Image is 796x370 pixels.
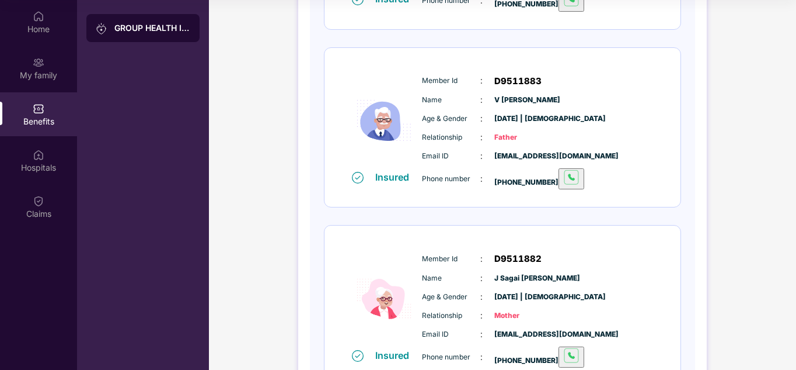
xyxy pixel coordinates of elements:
[114,22,190,34] div: GROUP HEALTH INSURANCE
[422,132,480,143] span: Relationship
[480,253,483,265] span: :
[494,178,584,186] span: [PHONE_NUMBER]
[96,23,107,34] img: svg+xml;base64,PHN2ZyB3aWR0aD0iMjAiIGhlaWdodD0iMjAiIHZpZXdCb3g9IjAgMCAyMCAyMCIgZmlsbD0ibm9uZSIgeG...
[33,57,44,68] img: svg+xml;base64,PHN2ZyB3aWR0aD0iMjAiIGhlaWdodD0iMjAiIHZpZXdCb3g9IjAgMCAyMCAyMCIgZmlsbD0ibm9uZSIgeG...
[480,112,483,125] span: :
[349,71,419,170] img: icon
[480,309,483,322] span: :
[375,350,416,361] div: Insured
[352,350,364,362] img: svg+xml;base64,PHN2ZyB4bWxucz0iaHR0cDovL3d3dy53My5vcmcvMjAwMC9zdmciIHdpZHRoPSIxNiIgaGVpZ2h0PSIxNi...
[422,292,480,303] span: Age & Gender
[422,273,480,284] span: Name
[33,103,44,115] img: svg+xml;base64,PHN2ZyBpZD0iQmVuZWZpdHMiIHhtbG5zPSJodHRwOi8vd3d3LnczLm9yZy8yMDAwL3N2ZyIgd2lkdGg9Ij...
[494,273,553,284] span: J Sagai [PERSON_NAME]
[494,95,553,106] span: V [PERSON_NAME]
[349,250,419,348] img: icon
[480,328,483,341] span: :
[494,132,553,143] span: Father
[422,174,480,185] span: Phone number
[33,11,44,22] img: svg+xml;base64,PHN2ZyBpZD0iSG9tZSIgeG1sbnM9Imh0dHA6Ly93d3cudzMub3JnLzIwMDAvc3ZnIiB3aWR0aD0iMjAiIG...
[422,352,480,363] span: Phone number
[422,75,480,87] span: Member Id
[480,131,483,144] span: :
[494,356,584,365] span: [PHONE_NUMBER]
[422,151,480,162] span: Email ID
[33,149,44,161] img: svg+xml;base64,PHN2ZyBpZD0iSG9zcGl0YWxzIiB4bWxucz0iaHR0cDovL3d3dy53My5vcmcvMjAwMC9zdmciIHdpZHRoPS...
[33,195,44,207] img: svg+xml;base64,PHN2ZyBpZD0iQ2xhaW0iIHhtbG5zPSJodHRwOi8vd3d3LnczLm9yZy8yMDAwL3N2ZyIgd2lkdGg9IjIwIi...
[480,74,483,87] span: :
[422,113,480,125] span: Age & Gender
[480,272,483,285] span: :
[480,291,483,303] span: :
[494,252,542,266] span: D9511882
[494,74,542,88] span: D9511883
[494,292,553,303] span: [DATE] | [DEMOGRAPHIC_DATA]
[375,171,416,183] div: Insured
[422,95,480,106] span: Name
[494,310,553,321] span: Mother
[352,172,364,184] img: svg+xml;base64,PHN2ZyB4bWxucz0iaHR0cDovL3d3dy53My5vcmcvMjAwMC9zdmciIHdpZHRoPSIxNiIgaGVpZ2h0PSIxNi...
[494,113,553,125] span: [DATE] | [DEMOGRAPHIC_DATA]
[422,329,480,340] span: Email ID
[422,254,480,265] span: Member Id
[480,172,483,185] span: :
[422,310,480,321] span: Relationship
[480,94,483,106] span: :
[480,150,483,162] span: :
[494,329,553,340] span: [EMAIL_ADDRESS][DOMAIN_NAME]
[480,351,483,364] span: :
[494,151,553,162] span: [EMAIL_ADDRESS][DOMAIN_NAME]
